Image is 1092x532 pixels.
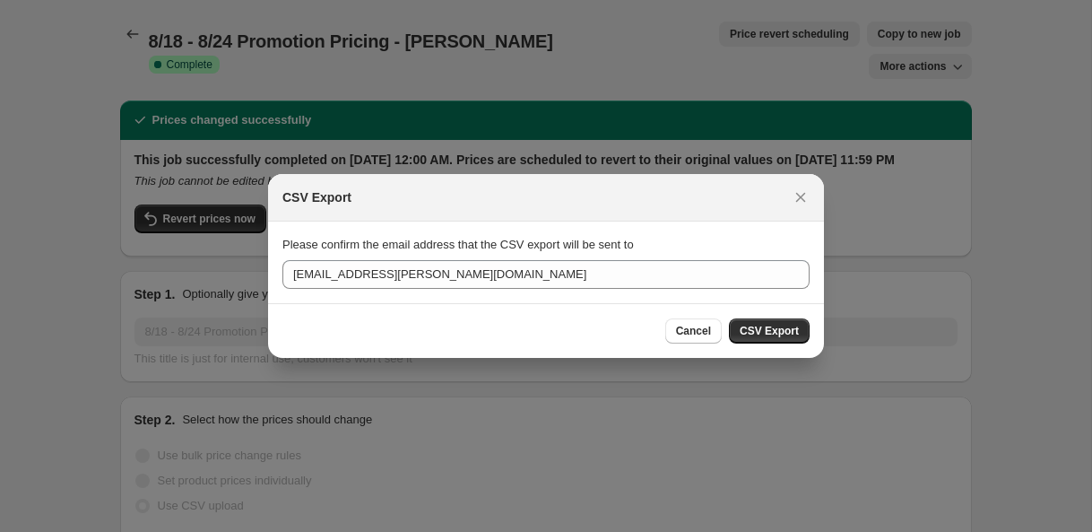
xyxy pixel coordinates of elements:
[740,324,799,338] span: CSV Export
[665,318,722,344] button: Cancel
[282,238,634,251] span: Please confirm the email address that the CSV export will be sent to
[788,185,813,210] button: Close
[676,324,711,338] span: Cancel
[729,318,810,344] button: CSV Export
[282,188,351,206] h2: CSV Export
